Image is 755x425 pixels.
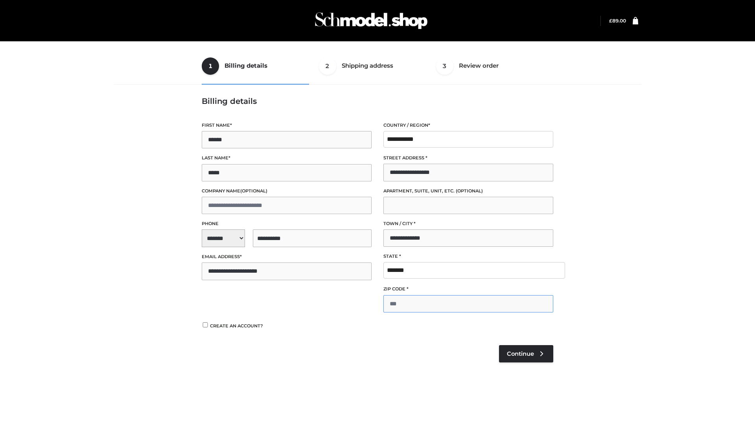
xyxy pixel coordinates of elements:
bdi: 89.00 [609,18,626,24]
label: State [383,253,553,260]
a: £89.00 [609,18,626,24]
label: Country / Region [383,122,553,129]
label: Email address [202,253,372,261]
span: Continue [507,350,534,357]
h3: Billing details [202,96,553,106]
label: Town / City [383,220,553,227]
label: ZIP Code [383,285,553,293]
input: Create an account? [202,322,209,327]
a: Continue [499,345,553,362]
label: Apartment, suite, unit, etc. [383,187,553,195]
label: Last name [202,154,372,162]
img: Schmodel Admin 964 [312,5,430,36]
label: First name [202,122,372,129]
span: Create an account? [210,323,263,329]
label: Company name [202,187,372,195]
label: Phone [202,220,372,227]
span: £ [609,18,612,24]
span: (optional) [240,188,267,194]
span: (optional) [456,188,483,194]
label: Street address [383,154,553,162]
